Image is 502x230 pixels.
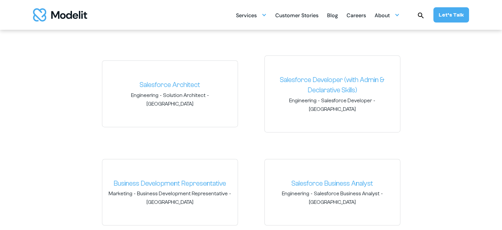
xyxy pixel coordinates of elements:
div: Let’s Talk [439,11,464,19]
a: Blog [327,9,338,22]
span: Engineering [282,190,309,197]
a: Customer Stories [275,9,318,22]
span: Marketing [109,190,132,197]
span: Solution Architect [163,92,206,99]
span: - - [108,92,232,108]
span: [GEOGRAPHIC_DATA] [147,100,193,108]
span: [GEOGRAPHIC_DATA] [309,106,356,113]
span: - - [270,97,395,113]
a: Careers [347,9,366,22]
a: Salesforce Developer (with Admin & Declarative Skills) [270,75,395,96]
span: [GEOGRAPHIC_DATA] [309,199,356,206]
div: Blog [327,10,338,23]
span: Business Development Representative [137,190,228,197]
div: About [375,10,390,23]
img: modelit logo [33,8,87,22]
span: - - [270,190,395,206]
div: Services [236,10,257,23]
a: Salesforce Architect [108,80,232,90]
a: home [33,8,87,22]
span: Salesforce Developer [321,97,372,104]
a: Salesforce Business Analyst [270,178,395,189]
span: - - [108,190,232,206]
a: Business Development Representative [108,178,232,189]
div: Customer Stories [275,10,318,23]
div: About [375,9,400,22]
div: Careers [347,10,366,23]
span: Salesforce Business Analyst [314,190,380,197]
div: Services [236,9,267,22]
span: [GEOGRAPHIC_DATA] [147,199,193,206]
span: Engineering [131,92,158,99]
span: Engineering [289,97,317,104]
a: Let’s Talk [433,7,469,23]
